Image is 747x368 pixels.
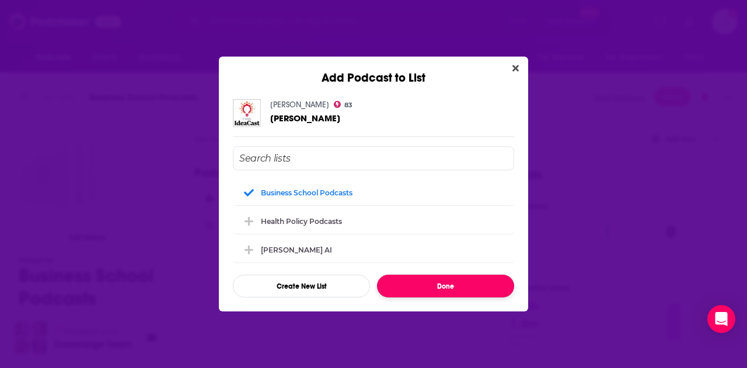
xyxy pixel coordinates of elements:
[233,208,514,234] div: Health Policy Podcasts
[233,99,261,127] img: HBR IdeaCast
[270,113,340,123] a: HBR IdeaCast
[344,103,352,108] span: 83
[707,305,735,333] div: Open Intercom Messenger
[334,101,352,108] a: 83
[233,237,514,262] div: Stephen Lind AI
[233,146,514,297] div: Add Podcast To List
[233,275,370,297] button: Create New List
[377,275,514,297] button: Done
[219,57,528,85] div: Add Podcast to List
[261,246,332,254] div: [PERSON_NAME] AI
[233,180,514,205] div: Business School Podcasts
[270,100,329,110] a: HBR IdeaCast
[261,188,352,197] div: Business School Podcasts
[233,146,514,170] input: Search lists
[270,113,340,124] span: [PERSON_NAME]
[508,61,523,76] button: Close
[261,217,342,226] div: Health Policy Podcasts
